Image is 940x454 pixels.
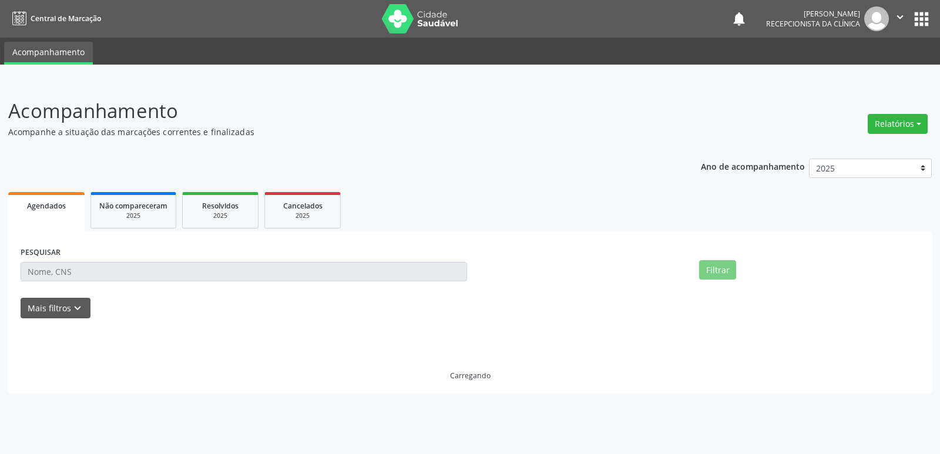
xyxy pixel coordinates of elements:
div: 2025 [191,211,250,220]
span: Agendados [27,201,66,211]
div: Carregando [450,371,491,381]
span: Não compareceram [99,201,167,211]
input: Nome, CNS [21,262,467,282]
button:  [889,6,911,31]
span: Cancelados [283,201,323,211]
button: apps [911,9,932,29]
button: Mais filtroskeyboard_arrow_down [21,298,90,318]
a: Central de Marcação [8,9,101,28]
div: 2025 [273,211,332,220]
button: notifications [731,11,747,27]
button: Filtrar [699,260,736,280]
span: Resolvidos [202,201,239,211]
i:  [894,11,907,23]
div: 2025 [99,211,167,220]
p: Acompanhe a situação das marcações correntes e finalizadas [8,126,654,138]
div: [PERSON_NAME] [766,9,860,19]
button: Relatórios [868,114,928,134]
i: keyboard_arrow_down [71,302,84,315]
label: PESQUISAR [21,244,61,262]
img: img [864,6,889,31]
a: Acompanhamento [4,42,93,65]
p: Acompanhamento [8,96,654,126]
p: Ano de acompanhamento [701,159,805,173]
span: Recepcionista da clínica [766,19,860,29]
span: Central de Marcação [31,14,101,23]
